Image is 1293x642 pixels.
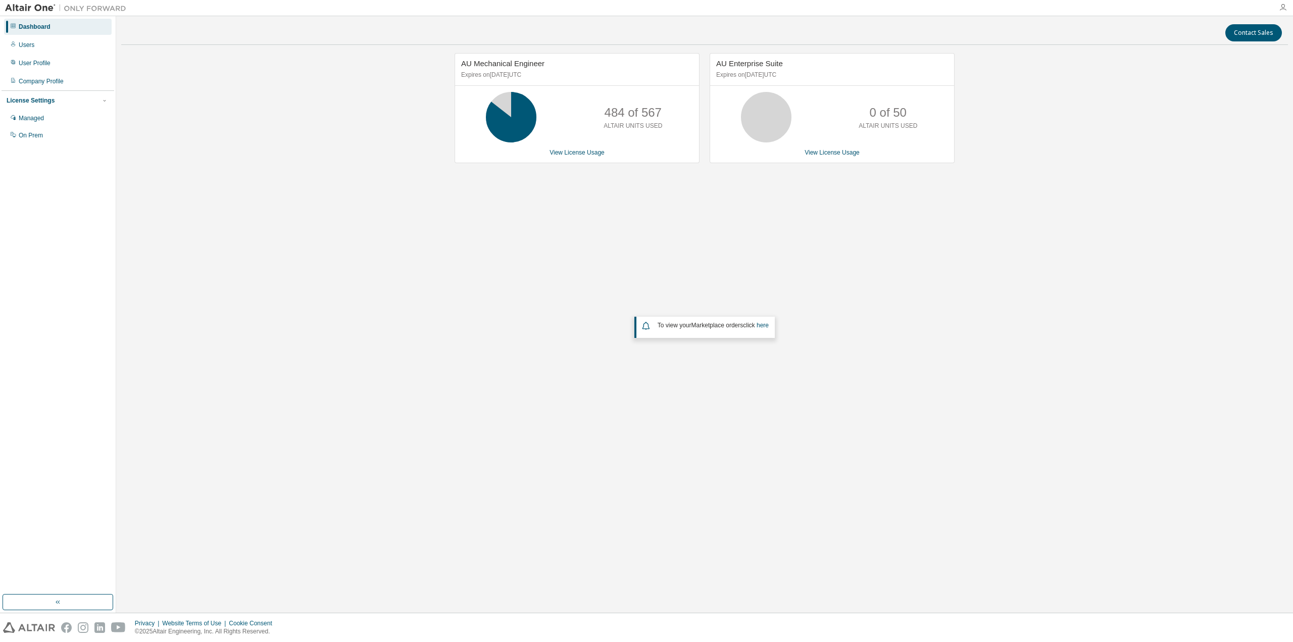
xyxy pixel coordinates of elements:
[135,619,162,627] div: Privacy
[604,122,662,130] p: ALTAIR UNITS USED
[1225,24,1282,41] button: Contact Sales
[3,622,55,633] img: altair_logo.svg
[19,131,43,139] div: On Prem
[691,322,743,329] em: Marketplace orders
[870,104,907,121] p: 0 of 50
[19,59,51,67] div: User Profile
[135,627,278,636] p: © 2025 Altair Engineering, Inc. All Rights Reserved.
[19,77,64,85] div: Company Profile
[19,41,34,49] div: Users
[19,23,51,31] div: Dashboard
[716,71,946,79] p: Expires on [DATE] UTC
[111,622,126,633] img: youtube.svg
[716,59,783,68] span: AU Enterprise Suite
[78,622,88,633] img: instagram.svg
[94,622,105,633] img: linkedin.svg
[461,71,690,79] p: Expires on [DATE] UTC
[162,619,229,627] div: Website Terms of Use
[5,3,131,13] img: Altair One
[805,149,860,156] a: View License Usage
[461,59,544,68] span: AU Mechanical Engineer
[61,622,72,633] img: facebook.svg
[550,149,605,156] a: View License Usage
[7,96,55,105] div: License Settings
[605,104,662,121] p: 484 of 567
[19,114,44,122] div: Managed
[859,122,917,130] p: ALTAIR UNITS USED
[757,322,769,329] a: here
[658,322,769,329] span: To view your click
[229,619,278,627] div: Cookie Consent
